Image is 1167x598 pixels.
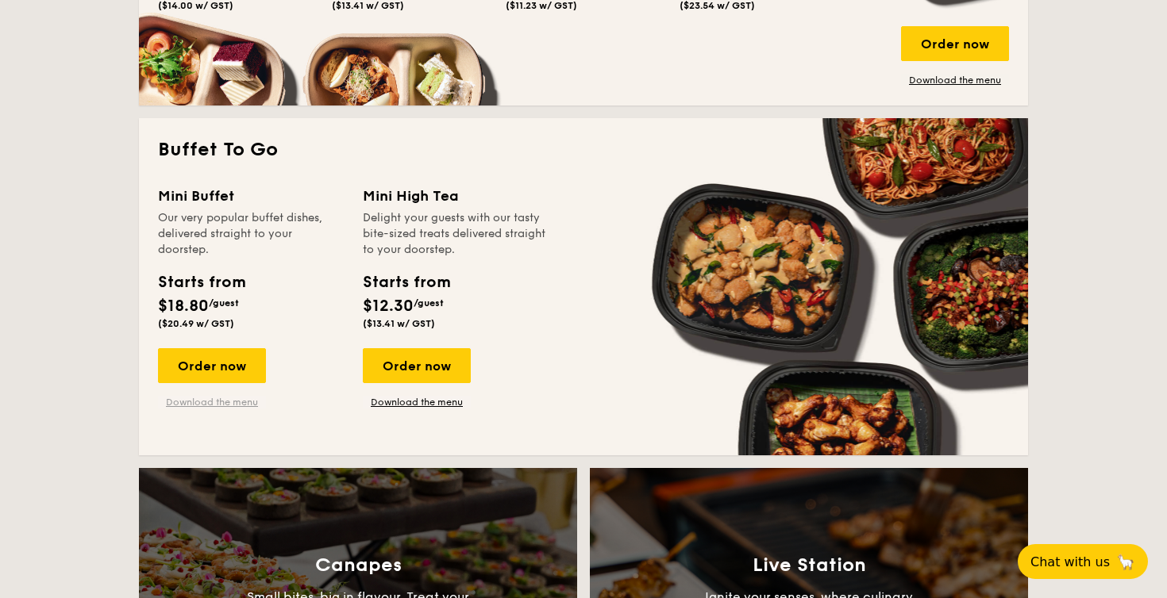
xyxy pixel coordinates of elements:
[158,270,245,294] div: Starts from
[158,348,266,383] div: Order now
[209,297,239,309] span: /guest
[363,270,449,294] div: Starts from
[1018,544,1148,579] button: Chat with us🦙
[363,396,471,408] a: Download the menu
[158,318,234,329] span: ($20.49 w/ GST)
[363,297,414,316] span: $12.30
[158,210,344,258] div: Our very popular buffet dishes, delivered straight to your doorstep.
[363,348,471,383] div: Order now
[158,297,209,316] span: $18.80
[158,185,344,207] div: Mini Buffet
[315,554,402,577] h3: Canapes
[363,318,435,329] span: ($13.41 w/ GST)
[158,137,1009,163] h2: Buffet To Go
[753,554,866,577] h3: Live Station
[901,26,1009,61] div: Order now
[414,297,444,309] span: /guest
[901,74,1009,86] a: Download the menu
[1116,553,1135,571] span: 🦙
[158,396,266,408] a: Download the menu
[363,185,549,207] div: Mini High Tea
[1030,554,1110,569] span: Chat with us
[363,210,549,258] div: Delight your guests with our tasty bite-sized treats delivered straight to your doorstep.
